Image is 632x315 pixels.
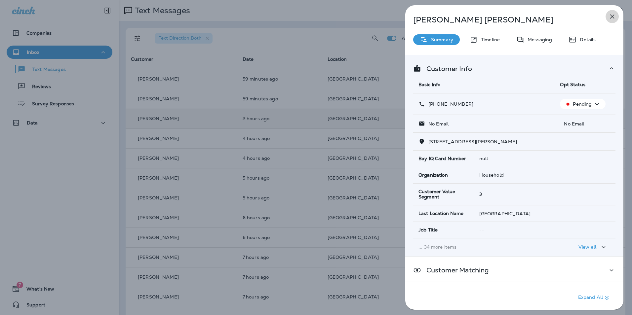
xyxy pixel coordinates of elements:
[418,227,438,233] span: Job Title
[428,139,517,145] span: [STREET_ADDRESS][PERSON_NAME]
[560,99,606,109] button: Pending
[428,37,453,42] p: Summary
[418,189,469,200] span: Customer Value Segment
[418,156,466,161] span: Bay IQ Card Number
[576,241,610,253] button: View all
[479,172,504,178] span: Household
[421,66,472,71] p: Customer Info
[575,292,613,304] button: Expand All
[560,82,585,87] span: Opt Status
[524,37,552,42] p: Messaging
[418,244,549,250] p: ... 34 more items
[418,172,448,178] span: Organization
[418,211,464,216] span: Last Location Name
[425,121,449,126] p: No Email
[560,121,610,126] p: No Email
[425,101,473,107] p: [PHONE_NUMBER]
[578,244,596,250] p: View all
[479,227,484,233] span: --
[578,294,611,302] p: Expand All
[573,101,592,107] p: Pending
[479,156,488,161] span: null
[576,37,596,42] p: Details
[421,267,489,273] p: Customer Matching
[479,211,531,217] span: [GEOGRAPHIC_DATA]
[478,37,500,42] p: Timeline
[418,82,440,87] span: Basic Info
[479,191,482,197] span: 3
[413,15,594,24] p: [PERSON_NAME] [PERSON_NAME]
